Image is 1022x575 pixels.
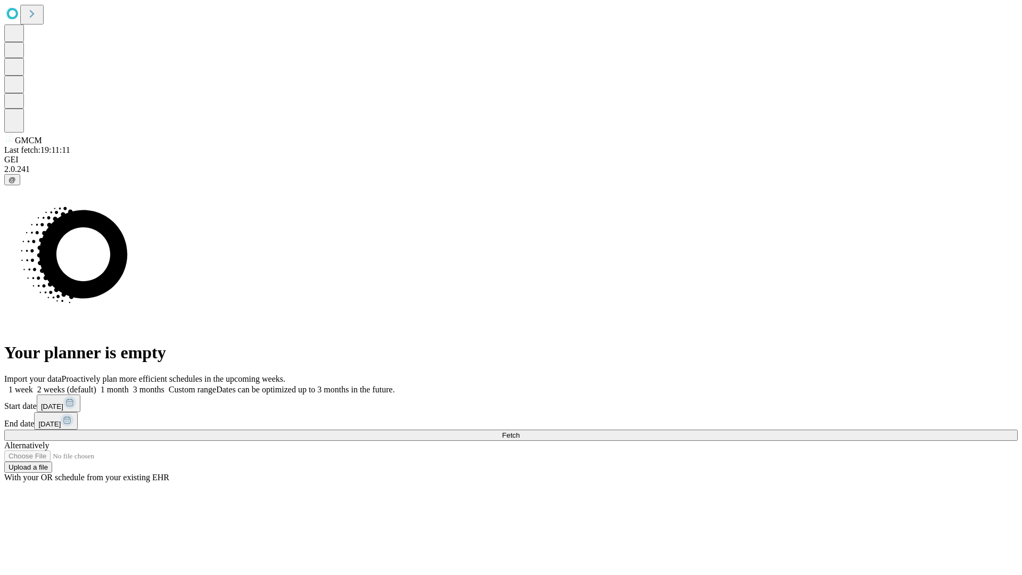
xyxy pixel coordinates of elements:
[9,176,16,184] span: @
[34,412,78,430] button: [DATE]
[4,155,1018,165] div: GEI
[41,402,63,410] span: [DATE]
[37,385,96,394] span: 2 weeks (default)
[9,385,33,394] span: 1 week
[37,395,80,412] button: [DATE]
[4,395,1018,412] div: Start date
[4,441,49,450] span: Alternatively
[216,385,394,394] span: Dates can be optimized up to 3 months in the future.
[169,385,216,394] span: Custom range
[4,462,52,473] button: Upload a file
[101,385,129,394] span: 1 month
[15,136,42,145] span: GMCM
[4,343,1018,363] h1: Your planner is empty
[4,165,1018,174] div: 2.0.241
[4,430,1018,441] button: Fetch
[133,385,164,394] span: 3 months
[502,431,520,439] span: Fetch
[4,145,70,154] span: Last fetch: 19:11:11
[4,473,169,482] span: With your OR schedule from your existing EHR
[4,412,1018,430] div: End date
[38,420,61,428] span: [DATE]
[62,374,285,383] span: Proactively plan more efficient schedules in the upcoming weeks.
[4,374,62,383] span: Import your data
[4,174,20,185] button: @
